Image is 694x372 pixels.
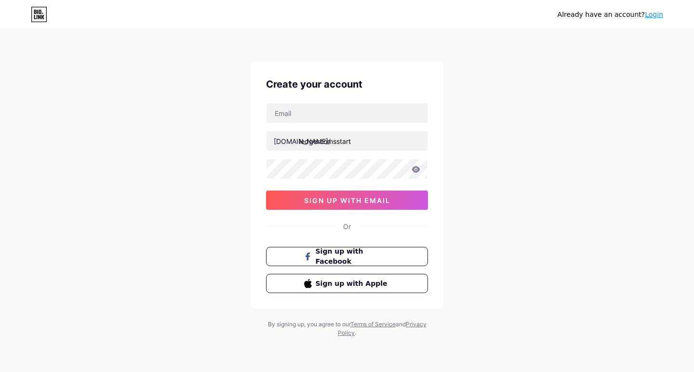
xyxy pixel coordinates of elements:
[267,103,427,123] input: Email
[266,274,428,293] button: Sign up with Apple
[343,221,351,231] div: Or
[316,246,390,267] span: Sign up with Facebook
[266,191,428,210] button: sign up with email
[316,279,390,289] span: Sign up with Apple
[266,247,428,266] button: Sign up with Facebook
[265,320,429,337] div: By signing up, you agree to our and .
[274,136,331,146] div: [DOMAIN_NAME]/
[267,131,427,151] input: username
[558,10,663,20] div: Already have an account?
[266,77,428,91] div: Create your account
[350,321,396,328] a: Terms of Service
[645,11,663,18] a: Login
[304,196,390,205] span: sign up with email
